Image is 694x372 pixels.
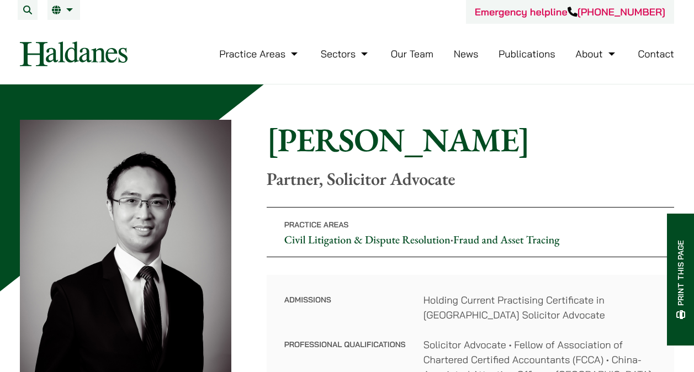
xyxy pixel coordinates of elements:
a: News [454,47,479,60]
p: Partner, Solicitor Advocate [267,168,674,189]
h1: [PERSON_NAME] [267,120,674,160]
a: Practice Areas [219,47,300,60]
dt: Admissions [284,293,406,337]
a: Sectors [321,47,370,60]
dd: Holding Current Practising Certificate in [GEOGRAPHIC_DATA] Solicitor Advocate [423,293,656,322]
a: EN [52,6,76,14]
p: • [267,207,674,257]
a: Civil Litigation & Dispute Resolution [284,232,451,247]
a: Our Team [391,47,433,60]
a: Emergency helpline[PHONE_NUMBER] [475,6,665,18]
a: Publications [499,47,555,60]
a: About [575,47,617,60]
span: Practice Areas [284,220,349,230]
img: Logo of Haldanes [20,41,128,66]
a: Contact [638,47,674,60]
a: Fraud and Asset Tracing [453,232,559,247]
